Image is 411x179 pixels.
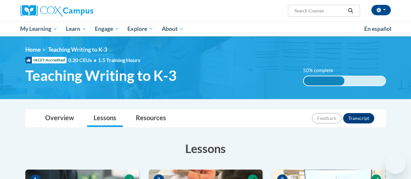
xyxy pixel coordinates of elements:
a: About [158,21,188,36]
span: Teaching Writing to K-3 [25,67,177,84]
a: Learn [62,21,91,36]
h3: Lessons [25,140,386,157]
iframe: Button to launch messaging window [385,153,406,174]
button: Account Settings [371,5,391,15]
a: Engage [91,21,123,36]
a: Cox Campus [20,5,137,17]
a: Home [25,46,41,53]
img: Cox Campus [20,5,93,17]
label: 50% complete [303,67,340,74]
span: My Learning [20,25,58,33]
input: Search Courses [294,7,346,15]
a: Overview [39,110,81,127]
a: Lessons [87,110,123,127]
a: Resources [129,110,173,127]
button: Transcript [343,113,374,123]
span: About [162,25,184,33]
span: Learn [66,25,86,33]
span: Engage [95,25,119,33]
div: 50% complete [304,76,345,85]
span: IACET Accredited [25,57,67,63]
span: • [94,57,96,63]
a: My Learning [16,21,62,36]
span: En español [364,25,392,32]
span: Teaching Writing to K-3 [48,46,107,53]
button: Feedback [312,113,341,123]
span: 0.20 CEUs [68,57,98,64]
a: En español [360,22,396,36]
a: Explore [123,21,158,36]
span: 1.5 Training Hours [98,57,140,63]
div: Main menu [16,21,396,36]
span: Explore [127,25,153,33]
button: Search [346,7,355,15]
